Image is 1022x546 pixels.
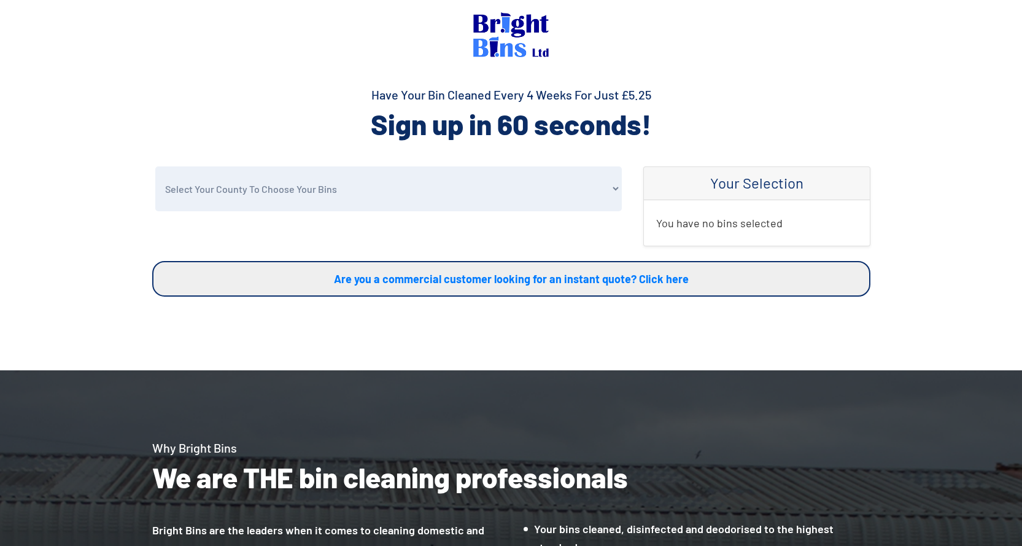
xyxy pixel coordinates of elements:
[152,439,870,456] h4: Why Bright Bins
[656,213,857,233] p: You have no bins selected
[656,174,857,192] h4: Your Selection
[152,86,870,103] h4: Have Your Bin Cleaned Every 4 Weeks For Just £5.25
[152,261,870,297] a: Are you a commercial customer looking for an instant quote? Click here
[152,459,870,496] h2: We are THE bin cleaning professionals
[152,106,870,142] h2: Sign up in 60 seconds!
